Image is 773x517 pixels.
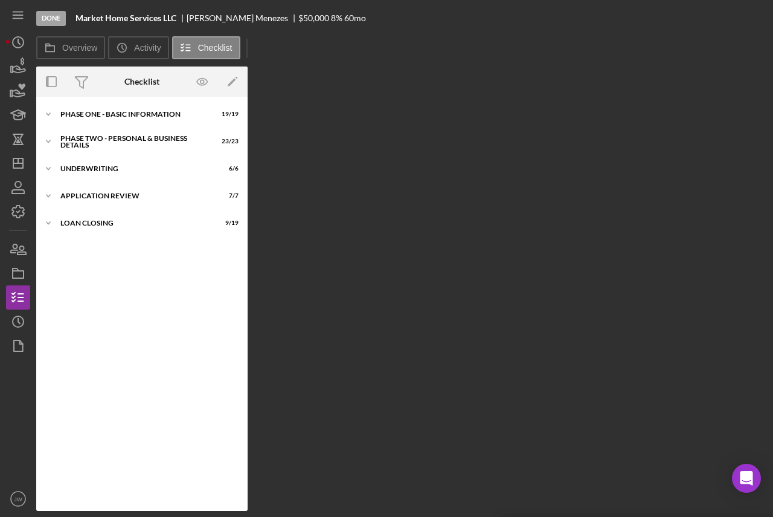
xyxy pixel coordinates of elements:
[36,36,105,59] button: Overview
[134,43,161,53] label: Activity
[6,487,30,511] button: JW
[217,165,239,172] div: 6 / 6
[217,192,239,200] div: 7 / 7
[172,36,240,59] button: Checklist
[60,111,208,118] div: Phase One - Basic Information
[60,219,208,227] div: Loan Closing
[14,496,23,502] text: JW
[331,13,342,23] div: 8 %
[75,13,176,23] b: Market Home Services LLC
[60,192,208,200] div: Application Review
[36,11,66,26] div: Done
[124,77,159,86] div: Checklist
[60,135,208,149] div: PHASE TWO - PERSONAL & BUSINESS DETAILS
[62,43,97,53] label: Overview
[187,13,298,23] div: [PERSON_NAME] Menezes
[732,464,761,493] div: Open Intercom Messenger
[344,13,366,23] div: 60 mo
[217,111,239,118] div: 19 / 19
[217,138,239,145] div: 23 / 23
[198,43,233,53] label: Checklist
[108,36,168,59] button: Activity
[217,219,239,227] div: 9 / 19
[298,13,329,23] div: $50,000
[60,165,208,172] div: Underwriting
